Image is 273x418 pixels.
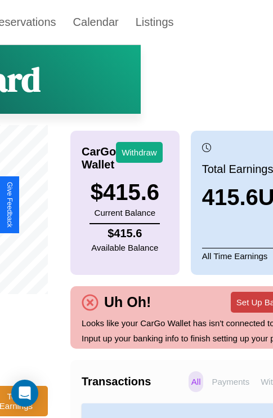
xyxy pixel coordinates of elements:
[91,180,159,205] h3: $ 415.6
[209,371,252,392] p: Payments
[82,375,186,388] h4: Transactions
[82,145,116,171] h4: CarGo Wallet
[91,205,159,220] p: Current Balance
[99,294,156,310] h4: Uh Oh!
[6,182,14,228] div: Give Feedback
[91,227,158,240] h4: $ 415.6
[189,371,204,392] p: All
[11,380,38,407] div: Open Intercom Messenger
[91,240,158,255] p: Available Balance
[127,10,182,34] a: Listings
[116,142,163,163] button: Withdraw
[65,10,127,34] a: Calendar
